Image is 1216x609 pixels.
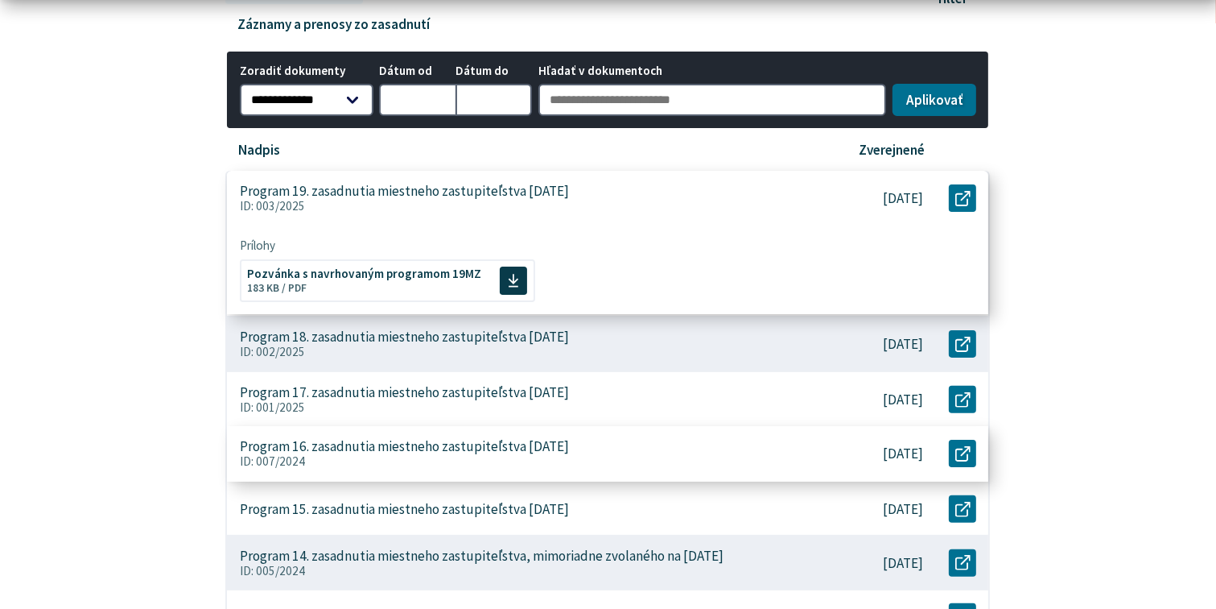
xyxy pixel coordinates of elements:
span: Prílohy [240,238,977,253]
input: Dátum do [455,84,532,116]
p: [DATE] [883,445,923,462]
p: [DATE] [883,501,923,518]
p: [DATE] [883,190,923,207]
span: Hľadať v dokumentoch [538,64,887,78]
p: Program 18. zasadnutia miestneho zastupiteľstva [DATE] [240,329,569,346]
span: Pozvánka s navrhovaným programom 19MZ [247,268,481,280]
span: Dátum do [455,64,532,78]
p: Program 14. zasadnutia miestneho zastupiteľstva, mimoriadne zvolaného na [DATE] [240,548,723,565]
p: ID: 007/2024 [240,454,809,469]
p: ID: 002/2025 [240,345,809,359]
p: Zverejnené [859,142,925,159]
p: Program 17. zasadnutia miestneho zastupiteľstva [DATE] [240,384,569,401]
input: Hľadať v dokumentoch [538,84,887,116]
p: [DATE] [883,391,923,408]
button: Aplikovať [892,84,976,116]
span: 183 KB / PDF [247,281,307,295]
select: Zoradiť dokumenty [240,84,373,116]
span: Dátum od [379,64,455,78]
span: Zoradiť dokumenty [240,64,373,78]
p: Nadpis [238,142,280,159]
a: Pozvánka s navrhovaným programom 19MZ 183 KB / PDF [240,259,535,302]
p: Program 15. zasadnutia miestneho zastupiteľstva [DATE] [240,501,569,518]
p: Program 19. zasadnutia miestneho zastupiteľstva [DATE] [240,183,569,200]
a: Záznamy a prenosy zo zasadnutí [225,10,441,38]
p: ID: 005/2024 [240,564,809,578]
input: Dátum od [379,84,455,116]
p: [DATE] [883,555,923,572]
p: [DATE] [883,336,923,353]
p: ID: 001/2025 [240,400,809,415]
p: ID: 003/2025 [240,200,809,214]
p: Program 16. zasadnutia miestneho zastupiteľstva [DATE] [240,438,569,455]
